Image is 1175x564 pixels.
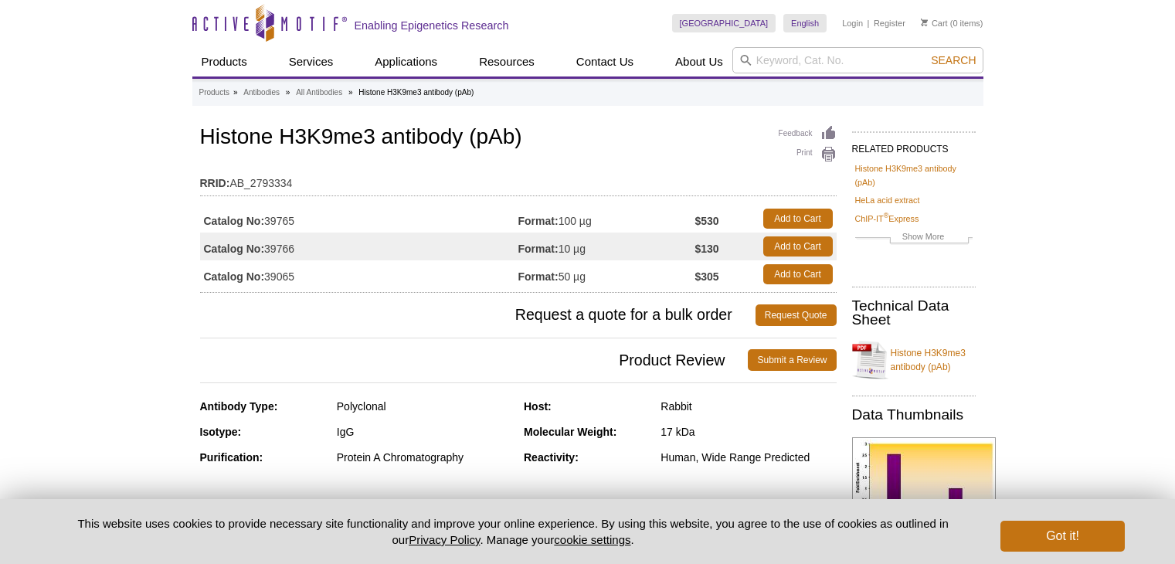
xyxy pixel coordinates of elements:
sup: ® [884,212,889,219]
input: Keyword, Cat. No. [732,47,983,73]
div: Polyclonal [337,399,512,413]
li: » [286,88,290,97]
strong: Catalog No: [204,242,265,256]
td: 10 µg [518,233,695,260]
strong: Format: [518,214,559,228]
span: Product Review [200,349,749,371]
a: HeLa acid extract [855,193,920,207]
a: Submit a Review [748,349,836,371]
a: ChIP-IT®Express [855,212,919,226]
img: Histone H3K9me3 antibody (pAb) tested by ChIP. [852,437,996,525]
li: (0 items) [921,14,983,32]
button: Search [926,53,980,67]
strong: Purification: [200,451,263,464]
a: Products [199,86,229,100]
a: About Us [666,47,732,76]
td: 39065 [200,260,518,288]
div: Protein A Chromatography [337,450,512,464]
strong: Host: [524,400,552,413]
a: [GEOGRAPHIC_DATA] [672,14,776,32]
a: Add to Cart [763,209,833,229]
strong: $305 [694,270,718,284]
a: Histone H3K9me3 antibody (pAb) [855,161,973,189]
a: Services [280,47,343,76]
a: Applications [365,47,447,76]
strong: Isotype: [200,426,242,438]
a: Cart [921,18,948,29]
a: Antibodies [243,86,280,100]
a: Show More [855,229,973,247]
strong: $530 [694,214,718,228]
strong: Reactivity: [524,451,579,464]
td: 39765 [200,205,518,233]
img: Your Cart [921,19,928,26]
a: All Antibodies [296,86,342,100]
a: Add to Cart [763,236,833,257]
li: Histone H3K9me3 antibody (pAb) [358,88,474,97]
a: Print [779,146,837,163]
a: Resources [470,47,544,76]
h1: Histone H3K9me3 antibody (pAb) [200,125,837,151]
a: Login [842,18,863,29]
div: IgG [337,425,512,439]
li: | [868,14,870,32]
strong: $130 [694,242,718,256]
a: Register [874,18,905,29]
strong: Catalog No: [204,270,265,284]
a: Histone H3K9me3 antibody (pAb) [852,337,976,383]
a: Feedback [779,125,837,142]
div: Rabbit [661,399,836,413]
h2: Enabling Epigenetics Research [355,19,509,32]
li: » [233,88,238,97]
a: Products [192,47,256,76]
td: AB_2793334 [200,167,837,192]
td: 50 µg [518,260,695,288]
button: Got it! [1000,521,1124,552]
strong: Format: [518,270,559,284]
strong: Antibody Type: [200,400,278,413]
a: Privacy Policy [409,533,480,546]
li: » [348,88,353,97]
div: 17 kDa [661,425,836,439]
button: cookie settings [554,533,630,546]
strong: RRID: [200,176,230,190]
p: This website uses cookies to provide necessary site functionality and improve your online experie... [51,515,976,548]
h2: RELATED PRODUCTS [852,131,976,159]
span: Search [931,54,976,66]
h2: Data Thumbnails [852,408,976,422]
a: Contact Us [567,47,643,76]
span: Request a quote for a bulk order [200,304,756,326]
strong: Format: [518,242,559,256]
strong: Catalog No: [204,214,265,228]
td: 39766 [200,233,518,260]
a: Request Quote [756,304,837,326]
a: Add to Cart [763,264,833,284]
div: Human, Wide Range Predicted [661,450,836,464]
a: English [783,14,827,32]
td: 100 µg [518,205,695,233]
strong: Molecular Weight: [524,426,616,438]
h2: Technical Data Sheet [852,299,976,327]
